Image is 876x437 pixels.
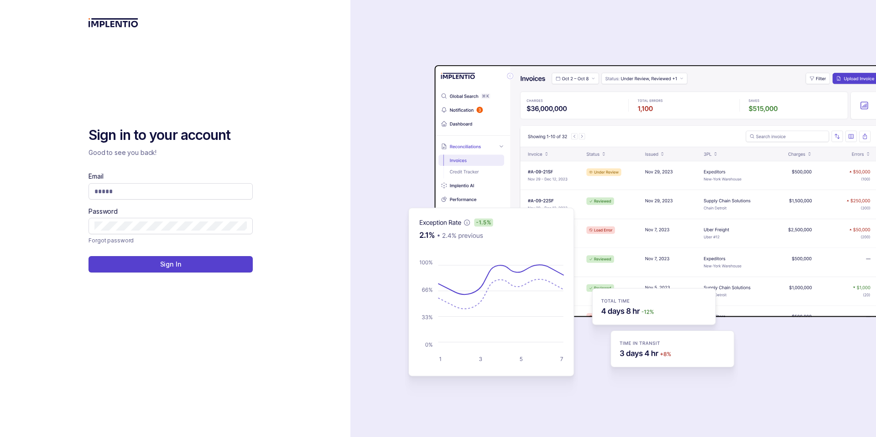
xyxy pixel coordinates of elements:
[89,236,134,245] a: Link Forgot password
[89,236,134,245] p: Forgot password
[160,260,182,269] p: Sign In
[89,148,253,157] p: Good to see you back!
[89,126,253,144] h2: Sign in to your account
[89,256,253,272] button: Sign In
[89,207,118,216] label: Password
[89,18,138,27] img: logo
[89,172,103,181] label: Email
